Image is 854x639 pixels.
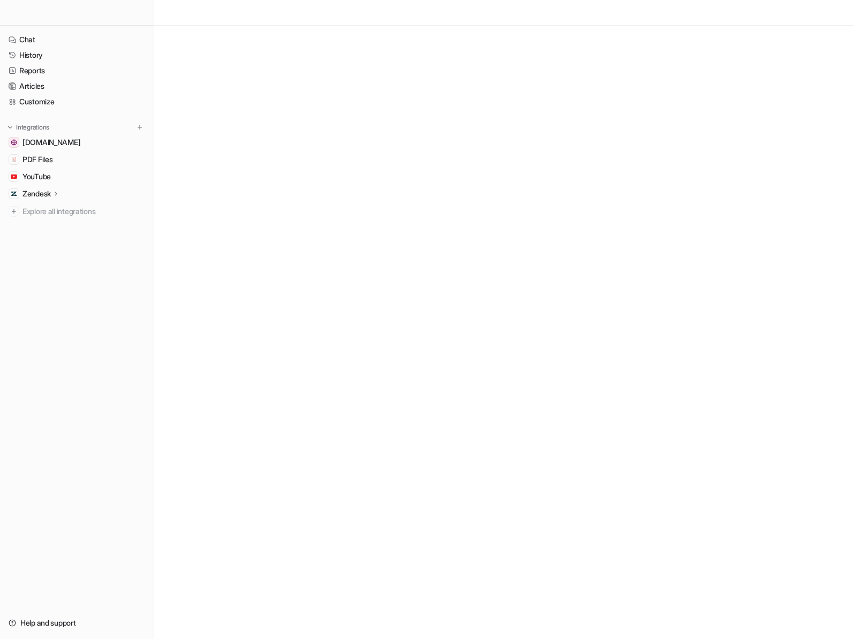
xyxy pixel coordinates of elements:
img: menu_add.svg [136,124,143,131]
a: Chat [4,32,149,47]
img: expand menu [6,124,14,131]
a: History [4,48,149,63]
img: hedd.audio [11,139,17,146]
a: Articles [4,79,149,94]
p: Zendesk [22,188,51,199]
img: YouTube [11,173,17,180]
p: Integrations [16,123,49,132]
img: PDF Files [11,156,17,163]
a: PDF FilesPDF Files [4,152,149,167]
img: explore all integrations [9,206,19,217]
span: [DOMAIN_NAME] [22,137,80,148]
a: Explore all integrations [4,204,149,219]
span: Explore all integrations [22,203,145,220]
span: PDF Files [22,154,52,165]
a: YouTubeYouTube [4,169,149,184]
a: Help and support [4,615,149,630]
img: Zendesk [11,191,17,197]
button: Integrations [4,122,52,133]
span: YouTube [22,171,51,182]
a: Reports [4,63,149,78]
a: Customize [4,94,149,109]
a: hedd.audio[DOMAIN_NAME] [4,135,149,150]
